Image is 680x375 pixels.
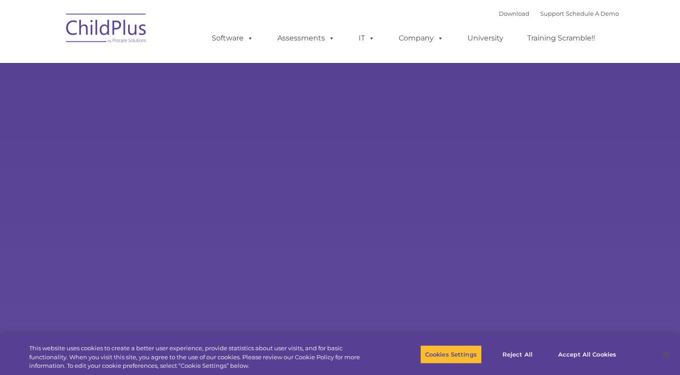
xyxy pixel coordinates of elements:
font: | [499,10,619,17]
button: Accept All Cookies [553,345,621,364]
a: IT [350,29,384,47]
a: Training Scramble!! [518,29,604,47]
img: ChildPlus by Procare Solutions [62,7,151,52]
button: Cookies Settings [420,345,482,364]
a: Download [499,10,529,17]
a: Support [540,10,564,17]
a: University [458,29,512,47]
a: Assessments [268,29,344,47]
a: Schedule A Demo [566,10,619,17]
button: Reject All [489,345,546,364]
a: Software [203,29,262,47]
div: This website uses cookies to create a better user experience, provide statistics about user visit... [29,344,374,371]
a: Company [390,29,453,47]
button: Close [656,344,676,364]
